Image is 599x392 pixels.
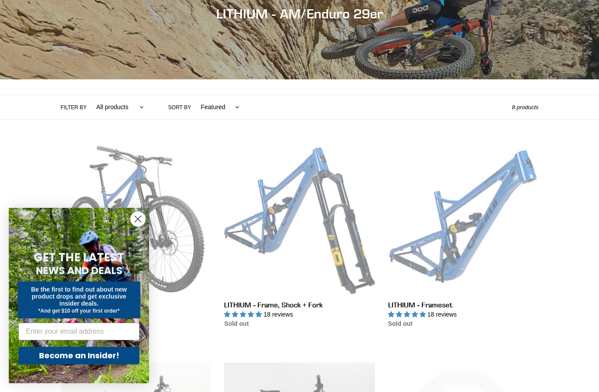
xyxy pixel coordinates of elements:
[38,308,119,314] span: *And get $10 off your first order*
[31,286,127,307] span: Be the first to find out about new product drops and get exclusive insider deals.
[18,323,139,340] input: Enter your email address
[512,104,538,110] span: 8 products
[216,6,383,21] span: LITHIUM - AM/Enduro 29er
[34,249,124,265] span: GET THE LATEST
[61,103,87,111] label: Filter by
[130,211,146,227] button: Close dialog
[36,264,122,278] span: NEWS AND DEALS
[168,103,191,111] label: Sort by
[18,347,139,364] button: Become an Insider!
